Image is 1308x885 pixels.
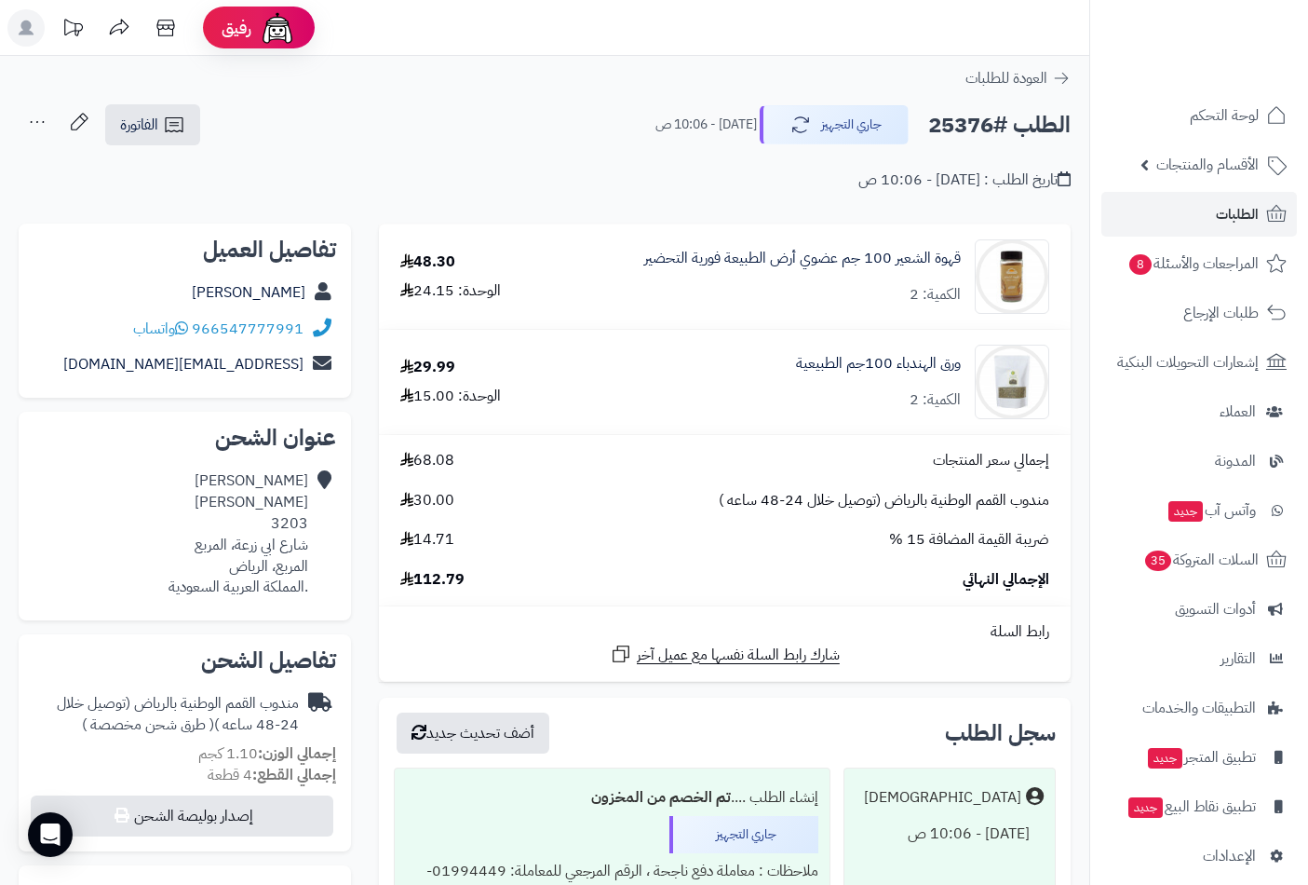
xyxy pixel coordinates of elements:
[1101,291,1297,335] a: طلبات الإرجاع
[1146,744,1256,770] span: تطبيق المتجر
[400,490,454,511] span: 30.00
[963,569,1049,591] span: الإجمالي النهائي
[1101,686,1297,730] a: التطبيقات والخدمات
[258,742,336,765] strong: إجمالي الوزن:
[169,470,308,598] div: [PERSON_NAME] [PERSON_NAME] 3203 شارع ابي زرعة، المربع المربع، الرياض .المملكة العربية السعودية
[386,621,1063,643] div: رابط السلة
[1101,735,1297,780] a: تطبيق المتجرجديد
[192,281,305,304] a: [PERSON_NAME]
[34,693,299,736] div: مندوب القمم الوطنية بالرياض (توصيل خلال 24-48 ساعه )
[1101,93,1297,138] a: لوحة التحكم
[910,389,961,411] div: الكمية: 2
[669,816,818,853] div: جاري التجهيز
[1101,241,1297,286] a: المراجعات والأسئلة8
[976,345,1048,419] img: 1737458260-%D9%87%D9%86%D8%A8%D8%AF%D8%A7%D8%A1%20-90x90.jpg
[208,764,336,786] small: 4 قطعة
[397,713,549,754] button: أضف تحديث جديد
[82,714,214,736] span: ( طرق شحن مخصصة )
[1166,497,1256,524] span: وآتس آب
[1145,551,1171,571] span: 35
[965,67,1047,89] span: العودة للطلبات
[1128,797,1163,818] span: جديد
[1101,192,1297,237] a: الطلبات
[864,787,1021,809] div: [DEMOGRAPHIC_DATA]
[1215,448,1256,474] span: المدونة
[945,722,1056,744] h3: سجل الطلب
[796,353,961,374] a: ورق الهندباء 100جم الطبيعية
[933,450,1049,471] span: إجمالي سعر المنتجات
[1175,596,1256,622] span: أدوات التسويق
[1101,488,1297,533] a: وآتس آبجديد
[120,114,158,136] span: الفاتورة
[34,427,336,449] h2: عنوان الشحن
[1183,300,1259,326] span: طلبات الإرجاع
[34,238,336,261] h2: تفاصيل العميل
[1117,349,1259,375] span: إشعارات التحويلات البنكية
[655,116,757,134] small: [DATE] - 10:06 ص
[1101,340,1297,385] a: إشعارات التحويلات البنكية
[49,9,96,51] a: تحديثات المنصة
[1142,695,1256,721] span: التطبيقات والخدمات
[63,353,303,375] a: [EMAIL_ADDRESS][DOMAIN_NAME]
[1156,152,1259,178] span: الأقسام والمنتجات
[1101,834,1297,878] a: الإعدادات
[1168,501,1203,522] span: جديد
[198,742,336,765] small: 1.10 كجم
[889,529,1049,551] span: ضريبة القيمة المضافة 15 %
[1101,439,1297,483] a: المدونة
[1190,102,1259,129] span: لوحة التحكم
[1220,646,1256,672] span: التقارير
[1203,843,1256,869] span: الإعدادات
[1143,547,1259,573] span: السلات المتروكة
[976,239,1048,314] img: 1751659120-%D9%82%D9%87%D9%88%D8%A9%20%D8%A7%D9%84%D8%B4%D8%B9%D9%8A%D8%B1%20%D8%A7%D8%B1%D8%B6%2...
[1101,389,1297,434] a: العملاء
[1129,254,1152,275] span: 8
[406,780,818,816] div: إنشاء الطلب ....
[719,490,1049,511] span: مندوب القمم الوطنية بالرياض (توصيل خلال 24-48 ساعه )
[400,569,465,591] span: 112.79
[400,450,454,471] span: 68.08
[28,812,73,857] div: Open Intercom Messenger
[928,106,1071,144] h2: الطلب #25376
[856,816,1044,852] div: [DATE] - 10:06 ص
[965,67,1071,89] a: العودة للطلبات
[252,764,336,786] strong: إجمالي القطع:
[1220,399,1256,425] span: العملاء
[400,280,501,302] div: الوحدة: 24.15
[1101,538,1297,582] a: السلات المتروكة35
[1216,201,1259,227] span: الطلبات
[858,170,1071,191] div: تاريخ الطلب : [DATE] - 10:06 ص
[34,649,336,672] h2: تفاصيل الشحن
[910,284,961,306] div: الكمية: 2
[400,529,454,551] span: 14.71
[259,9,296,47] img: ai-face.png
[31,796,333,837] button: إصدار بوليصة الشحن
[105,104,200,145] a: الفاتورة
[1101,784,1297,829] a: تطبيق نقاط البيعجديد
[400,386,501,407] div: الوحدة: 15.00
[400,357,455,378] div: 29.99
[1148,748,1182,769] span: جديد
[760,105,909,144] button: جاري التجهيز
[644,248,961,269] a: قهوة الشعير 100 جم عضوي أرض الطبيعة فورية التحضير
[610,643,840,666] a: شارك رابط السلة نفسها مع عميل آخر
[133,318,188,340] a: واتساب
[1101,636,1297,681] a: التقارير
[1126,794,1256,820] span: تطبيق نقاط البيع
[637,645,840,666] span: شارك رابط السلة نفسها مع عميل آخر
[222,17,251,39] span: رفيق
[1127,251,1259,277] span: المراجعات والأسئلة
[400,252,455,273] div: 48.30
[1101,587,1297,632] a: أدوات التسويق
[192,318,303,340] a: 966547777991
[591,786,731,809] b: تم الخصم من المخزون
